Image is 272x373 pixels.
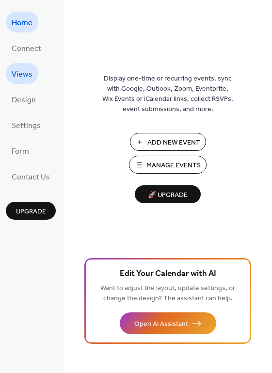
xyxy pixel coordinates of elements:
[135,185,201,203] button: 🚀 Upgrade
[6,166,56,187] a: Contact Us
[6,37,47,58] a: Connect
[120,312,216,334] button: Open AI Assistant
[12,118,41,133] span: Settings
[12,93,36,108] span: Design
[12,41,41,56] span: Connect
[6,12,38,32] a: Home
[102,74,233,114] span: Display one-time or recurring events, sync with Google, Outlook, Zoom, Eventbrite, Wix Events or ...
[130,133,206,151] button: Add New Event
[134,319,188,329] span: Open AI Assistant
[129,156,207,174] button: Manage Events
[12,144,29,159] span: Form
[16,207,46,217] span: Upgrade
[6,140,35,161] a: Form
[100,282,235,305] span: Want to adjust the layout, update settings, or change the design? The assistant can help.
[6,89,42,110] a: Design
[6,114,47,135] a: Settings
[146,161,201,171] span: Manage Events
[12,170,50,185] span: Contact Us
[120,267,216,281] span: Edit Your Calendar with AI
[141,189,195,202] span: 🚀 Upgrade
[147,138,200,148] span: Add New Event
[12,16,32,31] span: Home
[6,202,56,220] button: Upgrade
[6,63,38,84] a: Views
[12,67,32,82] span: Views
